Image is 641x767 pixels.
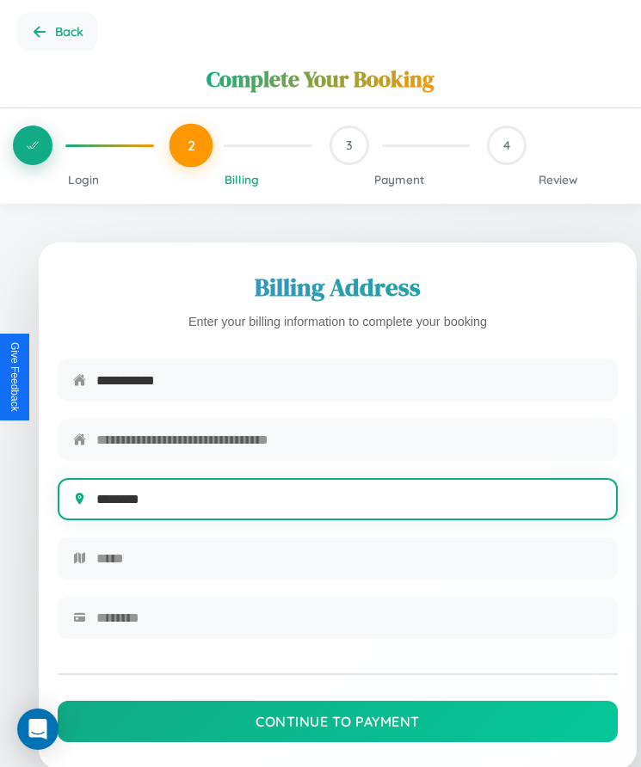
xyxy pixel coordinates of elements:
span: Review [539,172,577,187]
div: Give Feedback [9,342,21,412]
button: Go back [17,13,97,51]
div: Open Intercom Messenger [17,709,59,750]
span: 2 [187,137,194,154]
h2: Billing Address [58,270,618,304]
span: Billing [225,172,259,187]
span: Login [68,172,99,187]
span: 4 [503,138,510,153]
button: Continue to Payment [58,701,618,742]
span: Payment [374,172,424,187]
span: 3 [346,138,353,153]
h1: Complete Your Booking [206,64,435,95]
p: Enter your billing information to complete your booking [58,311,618,334]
